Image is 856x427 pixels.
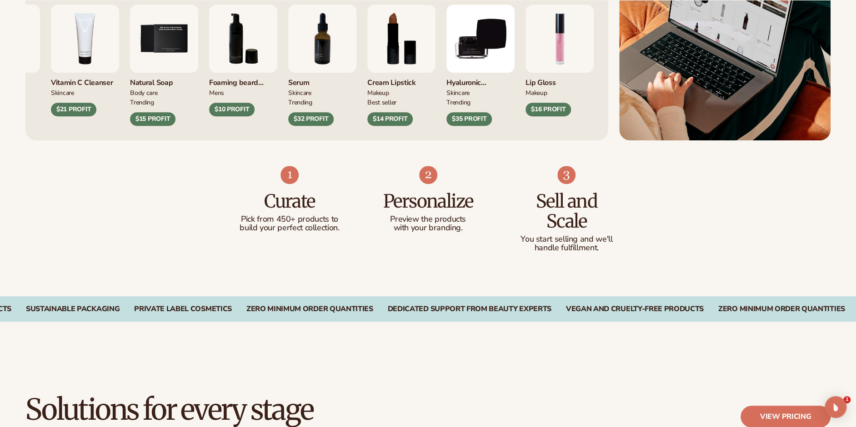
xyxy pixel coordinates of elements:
div: BEST SELLER [367,97,436,107]
img: Luxury cream lipstick. [367,5,436,73]
div: SKINCARE [446,88,515,97]
img: Vitamin c cleanser. [51,5,119,73]
p: with your branding. [377,223,479,233]
div: TRENDING [288,97,356,107]
div: 7 / 9 [288,5,356,125]
p: You start selling and we'll [516,235,618,244]
p: handle fulfillment. [516,243,618,253]
div: $10 PROFIT [209,103,255,116]
img: Shopify Image 7 [280,166,299,184]
span: 1 [843,396,851,403]
div: MAKEUP [367,88,436,97]
img: Shopify Image 8 [419,166,437,184]
div: TRENDING [130,97,198,107]
div: 5 / 9 [130,5,198,125]
div: 4 / 9 [51,5,119,116]
h3: Personalize [377,191,479,211]
div: mens [209,88,277,97]
div: Open Intercom Messenger [825,396,846,418]
div: $16 PROFIT [526,103,571,116]
h2: Solutions for every stage [25,394,313,425]
div: MAKEUP [526,88,594,97]
div: Lip Gloss [526,73,594,88]
div: $35 PROFIT [446,112,492,126]
div: Vitamin C Cleanser [51,73,119,88]
div: Vegan and Cruelty-Free Products [566,305,704,313]
p: Preview the products [377,215,479,224]
div: $32 PROFIT [288,112,334,126]
div: 1 / 9 [526,5,594,116]
div: 8 / 9 [367,5,436,125]
img: Nature bar of soap. [130,5,198,73]
div: SUSTAINABLE PACKAGING [26,305,120,313]
img: Hyaluronic Moisturizer [446,5,515,73]
div: ZERO MINIMUM ORDER QUANTITIES [246,305,373,313]
div: Hyaluronic moisturizer [446,73,515,88]
div: Serum [288,73,356,88]
img: Foaming beard wash. [209,5,277,73]
h3: Sell and Scale [516,191,618,231]
div: $21 PROFIT [51,103,96,116]
div: TRENDING [446,97,515,107]
div: BODY Care [130,88,198,97]
div: 9 / 9 [446,5,515,125]
div: Natural Soap [130,73,198,88]
div: Zero Minimum Order Quantities [718,305,845,313]
img: Pink lip gloss. [526,5,594,73]
div: 6 / 9 [209,5,277,116]
img: Shopify Image 9 [557,166,576,184]
p: Pick from 450+ products to build your perfect collection. [239,215,341,233]
div: PRIVATE LABEL COSMETICS [134,305,232,313]
div: $14 PROFIT [367,112,413,126]
div: $15 PROFIT [130,112,175,126]
div: DEDICATED SUPPORT FROM BEAUTY EXPERTS [388,305,551,313]
div: Skincare [51,88,119,97]
div: SKINCARE [288,88,356,97]
div: Foaming beard wash [209,73,277,88]
div: Cream Lipstick [367,73,436,88]
h3: Curate [239,191,341,211]
img: Collagen and retinol serum. [288,5,356,73]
